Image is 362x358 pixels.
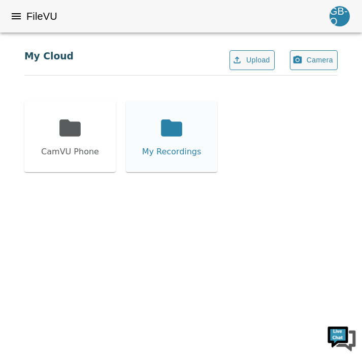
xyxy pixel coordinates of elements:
[330,6,350,26] div: GB-O
[326,322,357,353] img: Chat Widget
[26,8,57,24] h6: FileVU
[6,6,26,26] button: menu
[24,49,74,63] div: My Cloud
[229,50,275,70] button: Upload
[142,146,202,158] div: My Recordings
[41,146,99,158] div: CamVU Phone
[290,50,338,70] button: Camera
